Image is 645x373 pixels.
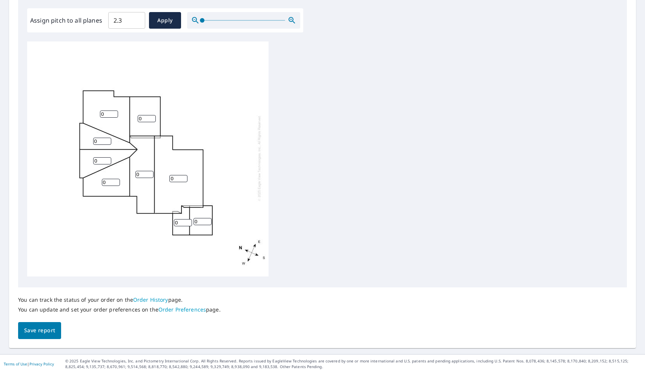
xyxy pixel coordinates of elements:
a: Privacy Policy [29,361,54,367]
label: Assign pitch to all planes [30,16,102,25]
span: Save report [24,326,55,335]
a: Order Preferences [158,306,206,313]
a: Order History [133,296,168,303]
p: © 2025 Eagle View Technologies, Inc. and Pictometry International Corp. All Rights Reserved. Repo... [65,358,641,370]
p: You can update and set your order preferences on the page. [18,306,221,313]
span: Apply [155,16,175,25]
input: 00.0 [108,10,145,31]
p: You can track the status of your order on the page. [18,296,221,303]
button: Apply [149,12,181,29]
p: | [4,362,54,366]
button: Save report [18,322,61,339]
a: Terms of Use [4,361,27,367]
